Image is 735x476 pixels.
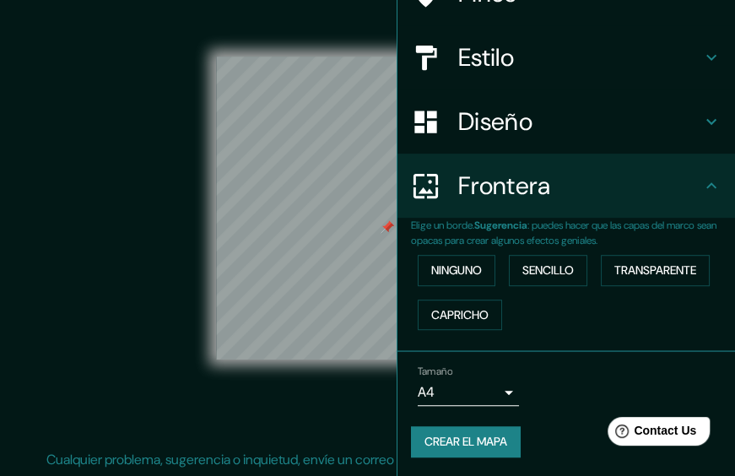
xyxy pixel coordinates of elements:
div: Estilo [397,25,735,89]
font: Sencillo [522,260,574,281]
label: Tamaño [418,365,452,379]
font: Crear el mapa [424,431,507,452]
iframe: Help widget launcher [585,410,716,457]
button: Sencillo [509,255,587,286]
font: Capricho [431,305,489,326]
p: Cualquier problema, sugerencia o inquietud, envíe un correo electrónico . [46,450,684,470]
h4: Diseño [458,106,701,137]
p: Elige un borde. : puedes hacer que las capas del marco sean opacas para crear algunos efectos gen... [411,218,735,248]
h4: Estilo [458,42,701,73]
button: Ninguno [418,255,495,286]
button: Capricho [418,300,502,331]
button: Crear el mapa [411,426,521,457]
b: Sugerencia [474,219,527,232]
div: A4 [418,379,519,406]
h4: Frontera [458,170,701,201]
div: Frontera [397,154,735,218]
div: Diseño [397,89,735,154]
button: Transparente [601,255,710,286]
font: Ninguno [431,260,482,281]
font: Transparente [614,260,696,281]
canvas: Mapa [216,57,519,360]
